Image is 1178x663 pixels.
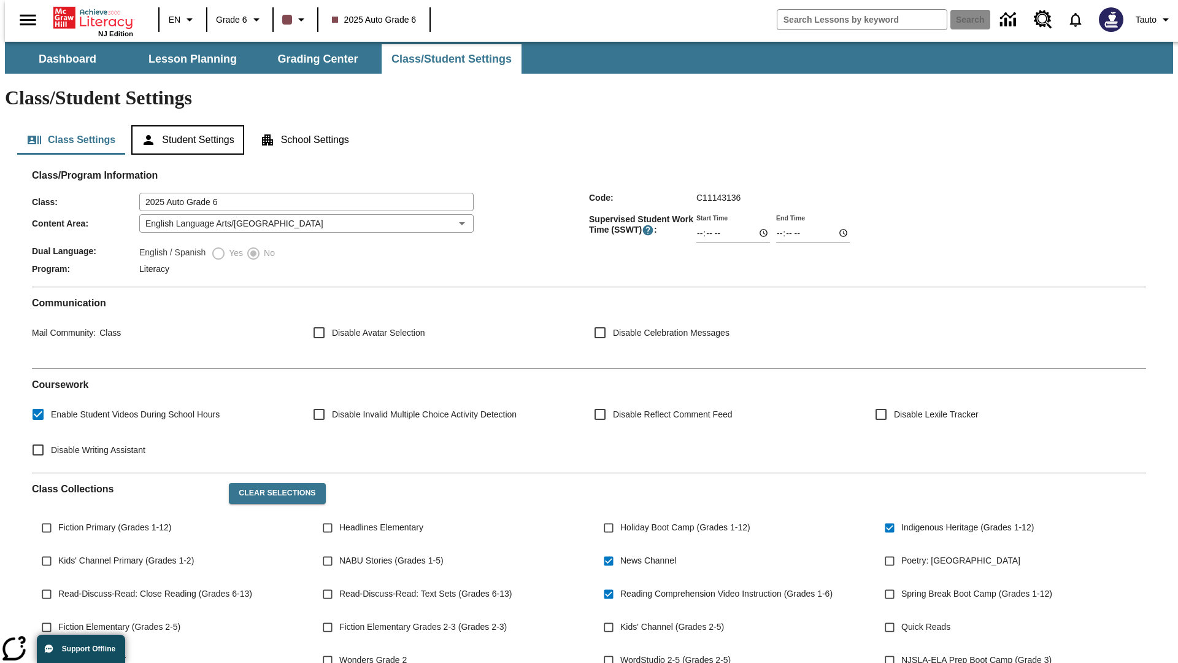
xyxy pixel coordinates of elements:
[32,246,139,256] span: Dual Language :
[32,169,1146,181] h2: Class/Program Information
[696,193,741,203] span: C11143136
[169,14,180,26] span: EN
[32,297,1146,359] div: Communication
[901,621,950,634] span: Quick Reads
[6,44,129,74] button: Dashboard
[32,197,139,207] span: Class :
[17,125,125,155] button: Class Settings
[696,213,728,222] label: Start Time
[5,87,1173,109] h1: Class/Student Settings
[17,125,1161,155] div: Class/Student Settings
[332,408,517,421] span: Disable Invalid Multiple Choice Activity Detection
[382,44,522,74] button: Class/Student Settings
[1060,4,1091,36] a: Notifications
[261,247,275,260] span: No
[5,44,523,74] div: SubNavbar
[1091,4,1131,36] button: Select a new avatar
[642,224,654,236] button: Supervised Student Work Time is the timeframe when students can take LevelSet and when lessons ar...
[777,10,947,29] input: search field
[620,621,724,634] span: Kids' Channel (Grades 2-5)
[32,379,1146,390] h2: Course work
[5,42,1173,74] div: SubNavbar
[39,52,96,66] span: Dashboard
[53,6,133,30] a: Home
[277,52,358,66] span: Grading Center
[96,328,121,338] span: Class
[37,635,125,663] button: Support Offline
[901,587,1052,600] span: Spring Break Boot Camp (Grades 1-12)
[32,297,1146,309] h2: Communication
[339,554,444,567] span: NABU Stories (Grades 1-5)
[226,247,243,260] span: Yes
[32,264,139,274] span: Program :
[32,219,139,228] span: Content Area :
[339,587,512,600] span: Read-Discuss-Read: Text Sets (Grades 6-13)
[620,554,676,567] span: News Channel
[62,645,115,653] span: Support Offline
[1099,7,1123,32] img: Avatar
[901,521,1034,534] span: Indigenous Heritage (Grades 1-12)
[332,327,425,339] span: Disable Avatar Selection
[32,483,219,495] h2: Class Collections
[332,14,417,26] span: 2025 Auto Grade 6
[148,52,237,66] span: Lesson Planning
[58,521,171,534] span: Fiction Primary (Grades 1-12)
[620,587,833,600] span: Reading Comprehension Video Instruction (Grades 1-6)
[139,214,474,233] div: English Language Arts/[GEOGRAPHIC_DATA]
[613,408,733,421] span: Disable Reflect Comment Feed
[58,621,180,634] span: Fiction Elementary (Grades 2-5)
[131,125,244,155] button: Student Settings
[1136,14,1157,26] span: Tauto
[589,193,696,203] span: Code :
[211,9,269,31] button: Grade: Grade 6, Select a grade
[32,182,1146,277] div: Class/Program Information
[229,483,325,504] button: Clear Selections
[51,408,220,421] span: Enable Student Videos During School Hours
[32,328,96,338] span: Mail Community :
[163,9,202,31] button: Language: EN, Select a language
[139,264,169,274] span: Literacy
[131,44,254,74] button: Lesson Planning
[10,2,46,38] button: Open side menu
[901,554,1020,567] span: Poetry: [GEOGRAPHIC_DATA]
[391,52,512,66] span: Class/Student Settings
[58,587,252,600] span: Read-Discuss-Read: Close Reading (Grades 6-13)
[339,521,423,534] span: Headlines Elementary
[993,3,1026,37] a: Data Center
[250,125,359,155] button: School Settings
[620,521,750,534] span: Holiday Boot Camp (Grades 1-12)
[53,4,133,37] div: Home
[277,9,314,31] button: Class color is dark brown. Change class color
[51,444,145,457] span: Disable Writing Assistant
[776,213,805,222] label: End Time
[613,327,730,339] span: Disable Celebration Messages
[98,30,133,37] span: NJ Edition
[216,14,247,26] span: Grade 6
[1026,3,1060,36] a: Resource Center, Will open in new tab
[339,621,507,634] span: Fiction Elementary Grades 2-3 (Grades 2-3)
[894,408,979,421] span: Disable Lexile Tracker
[589,214,696,236] span: Supervised Student Work Time (SSWT) :
[1131,9,1178,31] button: Profile/Settings
[32,379,1146,463] div: Coursework
[139,193,474,211] input: Class
[58,554,194,567] span: Kids' Channel Primary (Grades 1-2)
[256,44,379,74] button: Grading Center
[139,246,206,261] label: English / Spanish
